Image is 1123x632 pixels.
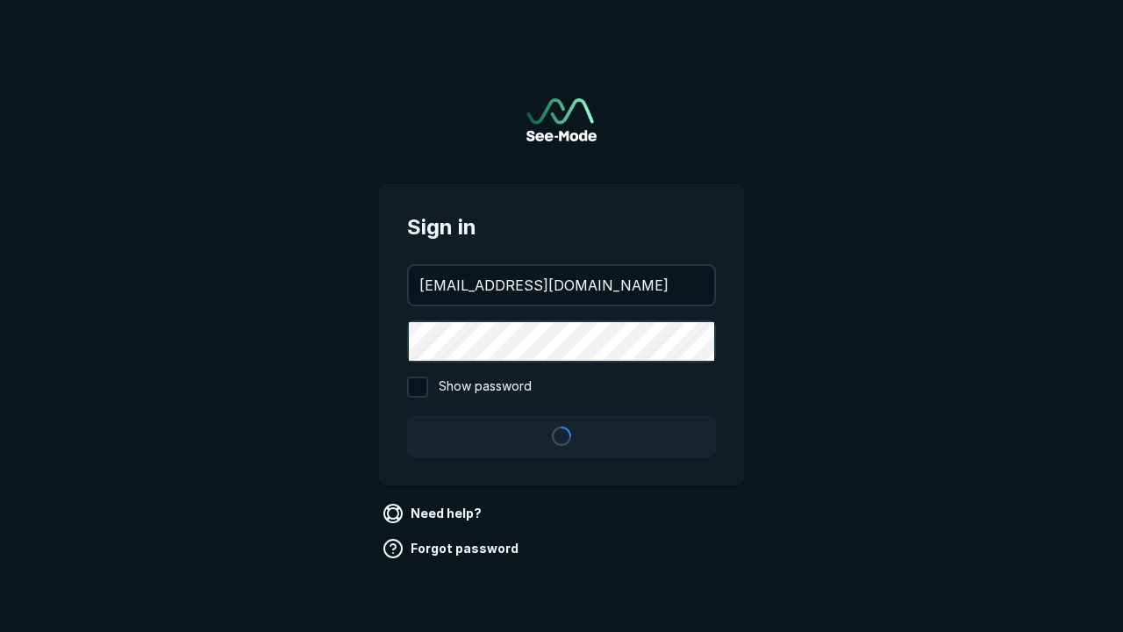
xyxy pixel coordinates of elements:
input: your@email.com [409,266,714,305]
a: Forgot password [379,535,526,563]
a: Need help? [379,499,489,528]
span: Sign in [407,212,716,243]
span: Show password [439,377,532,398]
img: See-Mode Logo [526,98,597,141]
a: Go to sign in [526,98,597,141]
